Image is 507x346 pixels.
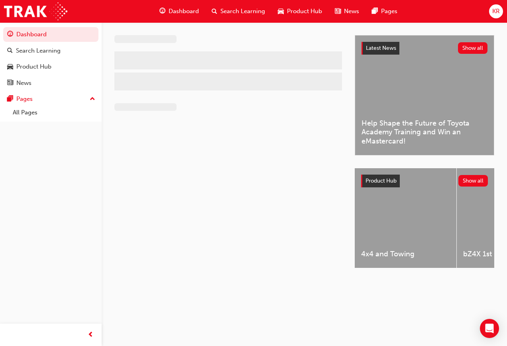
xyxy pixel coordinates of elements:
span: prev-icon [88,330,94,340]
span: pages-icon [7,96,13,103]
div: News [16,79,31,88]
span: Latest News [366,45,396,51]
span: search-icon [7,47,13,55]
span: car-icon [7,63,13,71]
button: Pages [3,92,98,106]
button: Show all [458,42,488,54]
a: car-iconProduct Hub [271,3,328,20]
a: Product Hub [3,59,98,74]
button: DashboardSearch LearningProduct HubNews [3,26,98,92]
span: pages-icon [372,6,378,16]
div: Open Intercom Messenger [480,319,499,338]
a: Search Learning [3,43,98,58]
span: search-icon [212,6,217,16]
a: Latest NewsShow all [362,42,487,55]
a: search-iconSearch Learning [205,3,271,20]
div: Product Hub [16,62,51,71]
a: news-iconNews [328,3,366,20]
div: Pages [16,94,33,104]
a: Dashboard [3,27,98,42]
img: Trak [4,2,67,20]
span: Dashboard [169,7,199,16]
span: guage-icon [7,31,13,38]
span: KR [492,7,500,16]
span: news-icon [335,6,341,16]
span: Search Learning [220,7,265,16]
span: Product Hub [287,7,322,16]
a: Product HubShow all [361,175,488,187]
a: guage-iconDashboard [153,3,205,20]
span: news-icon [7,80,13,87]
a: pages-iconPages [366,3,404,20]
a: 4x4 and Towing [355,168,456,268]
button: KR [489,4,503,18]
a: Latest NewsShow allHelp Shape the Future of Toyota Academy Training and Win an eMastercard! [355,35,494,155]
span: Pages [381,7,397,16]
span: Help Shape the Future of Toyota Academy Training and Win an eMastercard! [362,119,487,146]
span: guage-icon [159,6,165,16]
button: Show all [458,175,488,187]
span: up-icon [90,94,95,104]
div: Search Learning [16,46,61,55]
span: Product Hub [366,177,397,184]
a: All Pages [10,106,98,119]
span: News [344,7,359,16]
a: News [3,76,98,90]
span: 4x4 and Towing [361,250,450,259]
span: car-icon [278,6,284,16]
